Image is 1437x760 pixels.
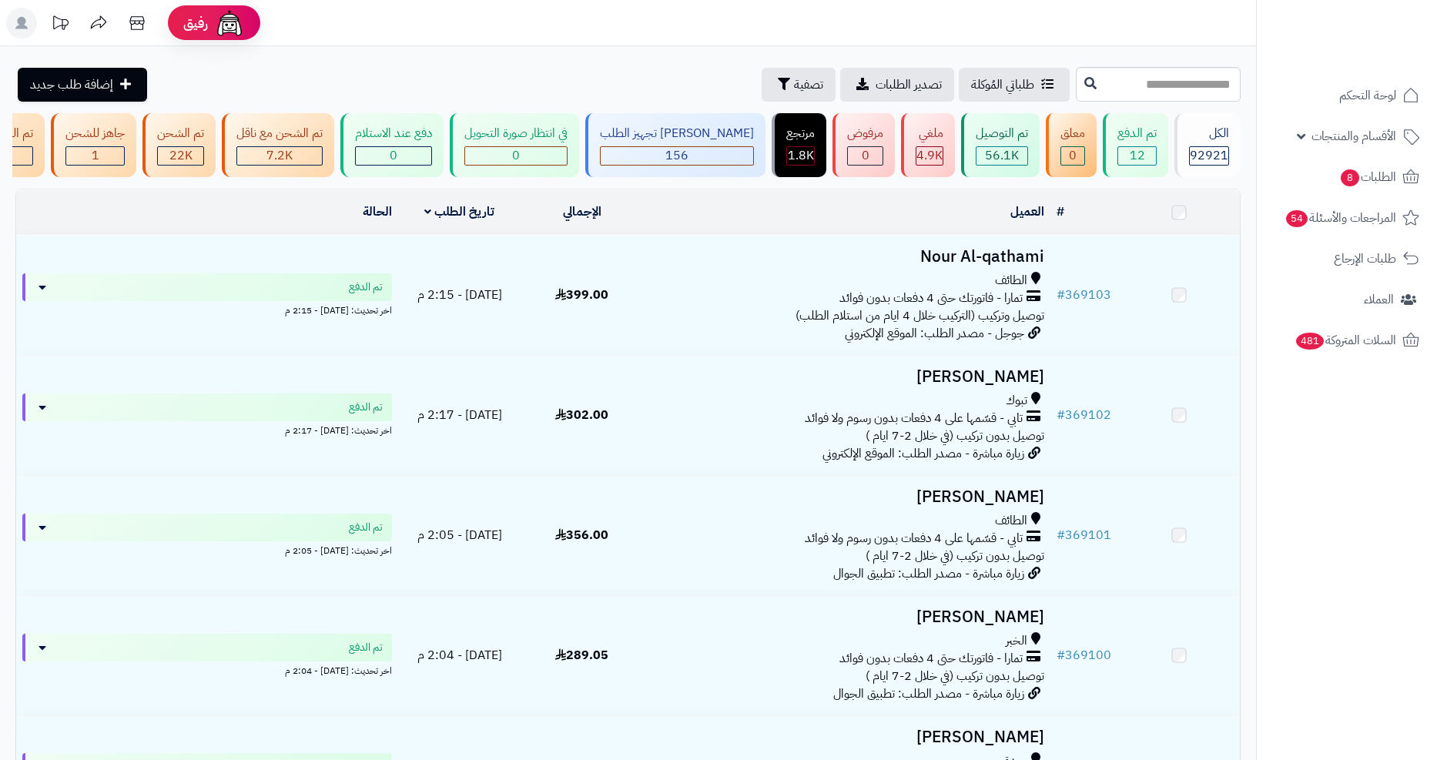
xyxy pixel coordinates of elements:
[555,406,608,424] span: 302.00
[847,125,883,142] div: مرفوض
[1295,332,1325,350] span: 481
[555,286,608,304] span: 399.00
[158,147,203,165] div: 22041
[417,406,502,424] span: [DATE] - 2:17 م
[995,512,1027,530] span: الطائف
[22,661,392,678] div: اخر تحديث: [DATE] - 2:04 م
[18,68,147,102] a: إضافة طلب جديد
[1057,406,1111,424] a: #369102
[1266,240,1428,277] a: طلبات الإرجاع
[417,286,502,304] span: [DATE] - 2:15 م
[1043,113,1100,177] a: معلق 0
[337,113,447,177] a: دفع عند الاستلام 0
[66,147,124,165] div: 1
[390,146,397,165] span: 0
[796,306,1044,325] span: توصيل وتركيب (التركيب خلال 4 ايام من استلام الطلب)
[839,650,1023,668] span: تمارا - فاتورتك حتى 4 دفعات بدون فوائد
[898,113,958,177] a: ملغي 4.9K
[30,75,113,94] span: إضافة طلب جديد
[794,75,823,94] span: تصفية
[1285,209,1309,228] span: 54
[829,113,898,177] a: مرفوض 0
[1339,85,1396,106] span: لوحة التحكم
[48,113,139,177] a: جاهز للشحن 1
[976,147,1027,165] div: 56068
[1061,147,1084,165] div: 0
[1069,146,1077,165] span: 0
[22,301,392,317] div: اخر تحديث: [DATE] - 2:15 م
[266,146,293,165] span: 7.2K
[649,728,1044,746] h3: [PERSON_NAME]
[363,203,392,221] a: الحالة
[1117,125,1157,142] div: تم الدفع
[985,146,1019,165] span: 56.1K
[349,640,383,655] span: تم الدفع
[1057,646,1065,665] span: #
[866,667,1044,685] span: توصيل بدون تركيب (في خلال 2-7 ايام )
[876,75,942,94] span: تصدير الطلبات
[833,685,1024,703] span: زيارة مباشرة - مصدر الطلب: تطبيق الجوال
[862,146,869,165] span: 0
[601,147,753,165] div: 156
[916,147,943,165] div: 4921
[840,68,954,102] a: تصدير الطلبات
[92,146,99,165] span: 1
[183,14,208,32] span: رفيق
[1118,147,1156,165] div: 12
[1057,203,1064,221] a: #
[1130,146,1145,165] span: 12
[1057,406,1065,424] span: #
[848,147,883,165] div: 0
[424,203,494,221] a: تاريخ الطلب
[1057,646,1111,665] a: #369100
[866,547,1044,565] span: توصيل بدون تركيب (في خلال 2-7 ايام )
[555,526,608,544] span: 356.00
[65,125,125,142] div: جاهز للشحن
[1339,166,1396,188] span: الطلبات
[971,75,1034,94] span: طلباتي المُوكلة
[447,113,582,177] a: في انتظار صورة التحويل 0
[417,646,502,665] span: [DATE] - 2:04 م
[41,8,79,42] a: تحديثات المنصة
[1189,125,1229,142] div: الكل
[464,125,568,142] div: في انتظار صورة التحويل
[769,113,829,177] a: مرتجع 1.8K
[1100,113,1171,177] a: تم الدفع 12
[649,368,1044,386] h3: [PERSON_NAME]
[417,526,502,544] span: [DATE] - 2:05 م
[976,125,1028,142] div: تم التوصيل
[1171,113,1244,177] a: الكل92921
[349,520,383,535] span: تم الدفع
[833,564,1024,583] span: زيارة مباشرة - مصدر الطلب: تطبيق الجوال
[512,146,520,165] span: 0
[649,608,1044,626] h3: [PERSON_NAME]
[1266,159,1428,196] a: الطلبات8
[22,541,392,557] div: اخر تحديث: [DATE] - 2:05 م
[1334,248,1396,270] span: طلبات الإرجاع
[916,146,943,165] span: 4.9K
[845,324,1024,343] span: جوجل - مصدر الطلب: الموقع الإلكتروني
[1266,281,1428,318] a: العملاء
[916,125,943,142] div: ملغي
[349,280,383,295] span: تم الدفع
[1057,286,1065,304] span: #
[788,146,814,165] span: 1.8K
[649,488,1044,506] h3: [PERSON_NAME]
[1295,330,1396,351] span: السلات المتروكة
[1285,207,1396,229] span: المراجعات والأسئلة
[1190,146,1228,165] span: 92921
[1266,322,1428,359] a: السلات المتروكة481
[349,400,383,415] span: تم الدفع
[995,272,1027,290] span: الطائف
[762,68,836,102] button: تصفية
[1006,632,1027,650] span: الخبر
[822,444,1024,463] span: زيارة مباشرة - مصدر الطلب: الموقع الإلكتروني
[214,8,245,39] img: ai-face.png
[1010,203,1044,221] a: العميل
[1057,286,1111,304] a: #369103
[465,147,567,165] div: 0
[563,203,601,221] a: الإجمالي
[1006,392,1027,410] span: تبوك
[600,125,754,142] div: [PERSON_NAME] تجهيز الطلب
[1311,126,1396,147] span: الأقسام والمنتجات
